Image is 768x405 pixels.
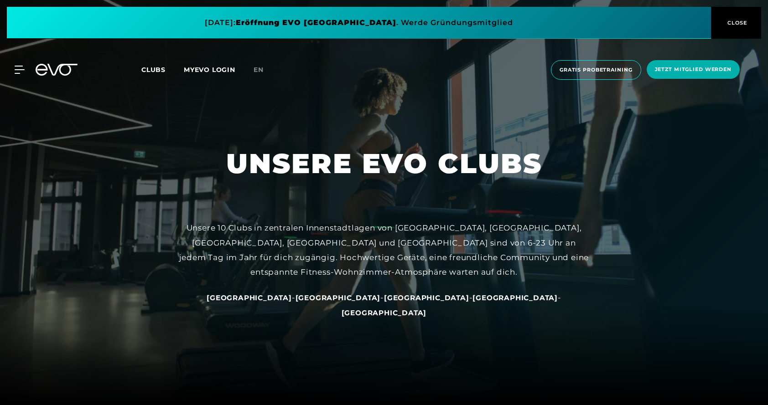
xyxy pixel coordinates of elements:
[472,293,558,302] a: [GEOGRAPHIC_DATA]
[226,146,542,181] h1: UNSERE EVO CLUBS
[179,290,589,320] div: - - - -
[184,66,235,74] a: MYEVO LOGIN
[560,66,633,74] span: Gratis Probetraining
[296,293,381,302] span: [GEOGRAPHIC_DATA]
[725,19,747,27] span: CLOSE
[342,308,427,317] a: [GEOGRAPHIC_DATA]
[644,60,742,80] a: Jetzt Mitglied werden
[179,220,589,279] div: Unsere 10 Clubs in zentralen Innenstadtlagen von [GEOGRAPHIC_DATA], [GEOGRAPHIC_DATA], [GEOGRAPHI...
[655,66,732,73] span: Jetzt Mitglied werden
[384,293,469,302] span: [GEOGRAPHIC_DATA]
[207,293,292,302] a: [GEOGRAPHIC_DATA]
[342,308,427,317] span: [GEOGRAPHIC_DATA]
[254,66,264,74] span: en
[141,65,184,74] a: Clubs
[472,293,558,302] span: [GEOGRAPHIC_DATA]
[711,7,761,39] button: CLOSE
[141,66,166,74] span: Clubs
[384,293,469,302] a: [GEOGRAPHIC_DATA]
[548,60,644,80] a: Gratis Probetraining
[254,65,275,75] a: en
[207,293,292,302] span: [GEOGRAPHIC_DATA]
[296,293,381,302] a: [GEOGRAPHIC_DATA]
